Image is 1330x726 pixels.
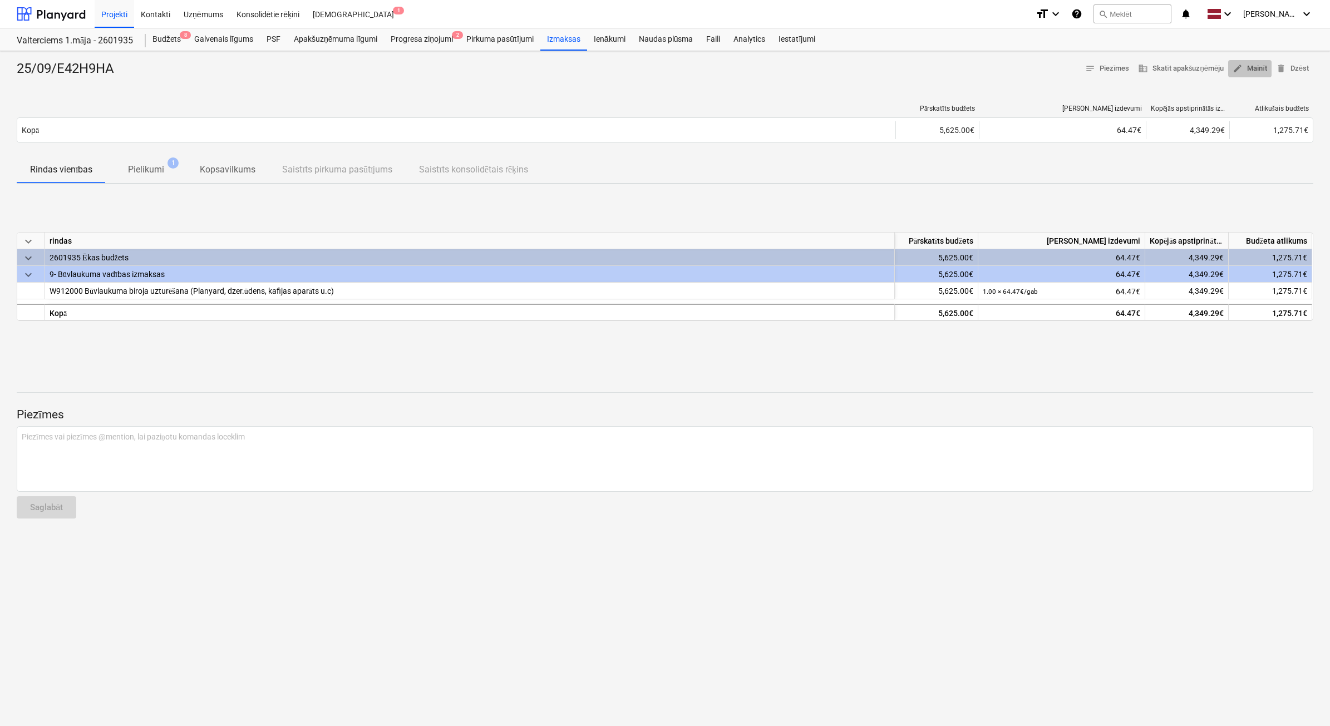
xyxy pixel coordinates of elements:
div: [PERSON_NAME] izdevumi [984,105,1142,112]
span: notes [1085,63,1095,73]
a: Izmaksas [540,28,587,51]
a: Budžets8 [146,28,188,51]
span: 2 [452,31,463,39]
div: Valterciems 1.māja - 2601935 [17,35,132,47]
span: Piezīmes [1085,62,1130,75]
span: Mainīt [1233,62,1267,75]
div: Budžeta atlikums [1229,233,1312,249]
i: keyboard_arrow_down [1300,7,1313,21]
span: business [1138,63,1148,73]
div: 64.47€ [983,266,1140,283]
div: 5,625.00€ [895,249,978,266]
span: keyboard_arrow_down [22,268,35,281]
div: rindas [45,233,895,249]
a: Ienākumi [587,28,632,51]
span: Dzēst [1276,62,1309,75]
div: Kopā [45,304,895,320]
div: 4,349.29€ [1146,121,1229,139]
p: Pielikumi [128,163,164,176]
div: Pārskatīts budžets [900,105,975,113]
a: Apakšuzņēmuma līgumi [287,28,384,51]
i: keyboard_arrow_down [1221,7,1234,21]
span: 1,275.71€ [1273,126,1308,135]
a: Faili [700,28,727,51]
button: Meklēt [1093,4,1171,23]
iframe: Chat Widget [1274,673,1330,726]
div: Kopējās apstiprinātās izmaksas [1151,105,1225,113]
p: Kopsavilkums [200,163,255,176]
a: Analytics [727,28,772,51]
div: 1,275.71€ [1229,266,1312,283]
button: Piezīmes [1081,60,1134,77]
div: 1,275.71€ [1229,249,1312,266]
span: 1 [168,157,179,169]
span: delete [1276,63,1286,73]
div: Kopējās apstiprinātās izmaksas [1145,233,1229,249]
a: PSF [260,28,287,51]
div: [PERSON_NAME] izdevumi [978,233,1145,249]
span: edit [1233,63,1243,73]
span: Skatīt apakšuzņēmēju [1138,62,1224,75]
p: Rindas vienības [30,163,92,176]
div: 2601935 Ēkas budžets [50,249,890,265]
button: Dzēst [1272,60,1313,77]
button: Mainīt [1228,60,1272,77]
div: Pārskatīts budžets [895,233,978,249]
button: Skatīt apakšuzņēmēju [1134,60,1228,77]
a: Galvenais līgums [188,28,260,51]
div: 64.47€ [983,249,1140,266]
span: 1,275.71€ [1272,287,1307,295]
div: 9- Būvlaukuma vadības izmaksas [50,266,890,282]
i: format_size [1036,7,1049,21]
i: Zināšanu pamats [1071,7,1082,21]
div: 25/09/E42H9HA [17,60,123,78]
a: Naudas plūsma [632,28,700,51]
span: keyboard_arrow_down [22,251,35,265]
span: 4,349.29€ [1189,287,1224,295]
span: 8 [180,31,191,39]
i: notifications [1180,7,1191,21]
div: Budžets [146,28,188,51]
span: W912000 Būvlaukuma biroja uzturēšana (Planyard, dzer.ūdens, kafijas aparāts u.c) [50,287,334,295]
div: 5,625.00€ [895,121,979,139]
p: Piezīmes [17,407,1313,423]
div: 4,349.29€ [1145,304,1229,320]
div: 5,625.00€ [895,266,978,283]
div: Atlikušais budžets [1234,105,1309,113]
span: [PERSON_NAME] [1243,9,1299,18]
span: search [1099,9,1107,18]
div: 5,625.00€ [895,283,978,299]
small: 1.00 × 64.47€ / gab [983,288,1038,295]
a: Pirkuma pasūtījumi [460,28,540,51]
i: keyboard_arrow_down [1049,7,1062,21]
div: 1,275.71€ [1229,304,1312,320]
div: 4,349.29€ [1145,249,1229,266]
a: Iestatījumi [772,28,822,51]
div: 64.47€ [984,126,1141,135]
div: 5,625.00€ [895,304,978,320]
span: 1 [393,7,404,14]
div: 64.47€ [983,305,1140,322]
div: 4,349.29€ [1145,266,1229,283]
a: Progresa ziņojumi2 [384,28,460,51]
div: Progresa ziņojumi [384,28,460,51]
div: 64.47€ [983,283,1140,300]
p: Kopā [22,125,39,136]
span: keyboard_arrow_down [22,235,35,248]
